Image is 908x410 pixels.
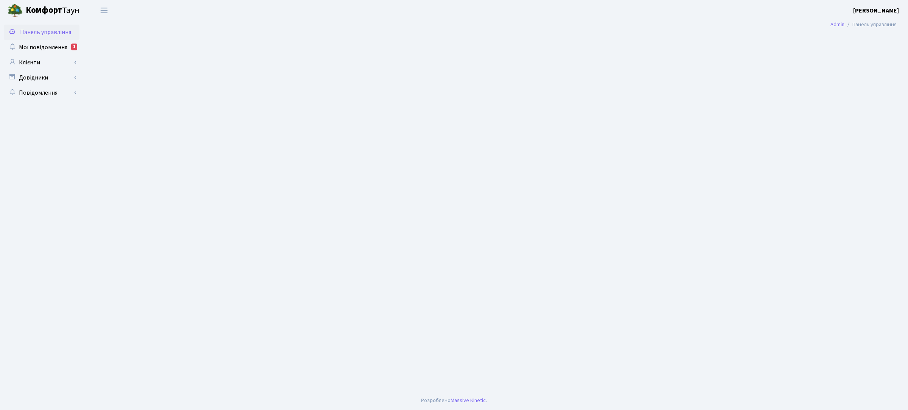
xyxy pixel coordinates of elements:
a: Мої повідомлення1 [4,40,79,55]
b: Комфорт [26,4,62,16]
a: Клієнти [4,55,79,70]
span: Панель управління [20,28,71,36]
a: [PERSON_NAME] [853,6,899,15]
a: Довідники [4,70,79,85]
a: Admin [830,20,844,28]
img: logo.png [8,3,23,18]
button: Переключити навігацію [95,4,113,17]
div: Розроблено . [421,396,487,405]
span: Мої повідомлення [19,43,67,51]
a: Massive Kinetic [451,396,486,404]
a: Панель управління [4,25,79,40]
span: Таун [26,4,79,17]
div: 1 [71,44,77,50]
a: Повідомлення [4,85,79,100]
li: Панель управління [844,20,897,29]
nav: breadcrumb [819,17,908,33]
